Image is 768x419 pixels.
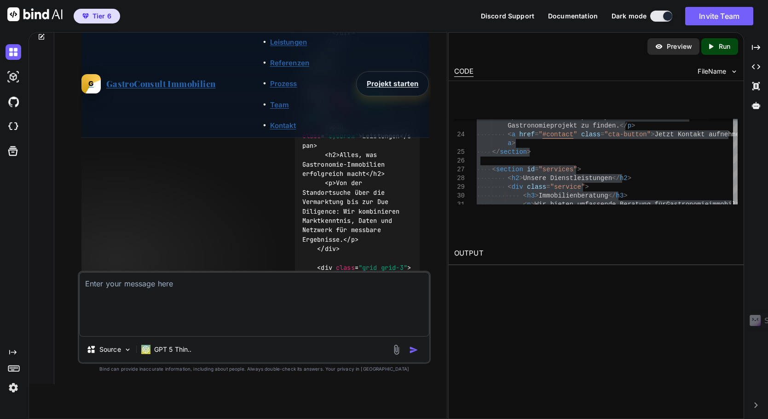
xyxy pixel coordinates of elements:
span: h2 [620,175,628,182]
div: 31 [454,200,465,209]
span: = [601,131,604,138]
div: 27 [454,165,465,174]
span: > [624,192,627,199]
div: G [81,74,101,93]
img: darkAi-studio [6,69,21,85]
span: h3 [616,192,624,199]
img: darkChat [6,44,21,60]
span: Dark mode [612,12,647,21]
span: < > [325,179,336,187]
button: Discord Support [481,11,534,21]
a: Startseite [81,74,216,93]
span: > [511,140,515,147]
span: < [508,175,511,182]
span: Jetzt Kontakt aufnehmen [654,131,743,138]
h2: OUTPUT [449,242,744,264]
span: FileName [698,67,726,76]
span: </ [620,122,628,129]
span: Wir bieten umfassende Beratung für [535,201,666,208]
span: > [577,166,581,173]
img: Pick Models [124,346,132,354]
nav: Hauptnavigation [263,37,310,131]
span: = [535,166,538,173]
span: class [302,132,321,140]
div: 26 [454,157,465,165]
span: section [496,166,523,173]
div: 29 [454,183,465,192]
span: "eyebrow" [325,132,358,140]
button: Invite Team [685,7,753,25]
span: p [628,122,631,129]
img: icon [409,345,418,355]
span: </ [492,148,500,156]
span: </ > [366,169,385,178]
span: h2 [511,175,519,182]
span: < = > [317,263,411,272]
img: chevron down [730,68,738,76]
span: "cta-button" [604,131,651,138]
span: Discord Support [481,12,534,20]
a: Prozess [270,79,297,88]
span: > [527,148,531,156]
span: "grid grid-3" [358,263,407,272]
span: </ > [343,235,358,244]
span: > [628,175,631,182]
span: h2 [373,169,381,178]
span: > [651,131,654,138]
span: div [325,245,336,253]
span: GastroConsult Immobilien [106,77,216,91]
p: Preview [667,42,692,51]
span: id [527,166,535,173]
span: Unsere Dienstleistungen [523,175,612,182]
span: class [336,263,355,272]
div: 30 [454,192,465,200]
img: attachment [391,344,402,355]
span: </ [608,192,616,199]
span: = [535,131,538,138]
span: class [581,131,601,138]
a: Team [270,100,289,109]
span: p [329,179,332,187]
span: = [546,183,550,191]
span: #contact [543,131,573,138]
span: section [500,148,527,156]
p: GPT 5 Thin.. [154,345,192,354]
span: > [531,201,534,208]
span: " [573,131,577,138]
img: cloudideIcon [6,119,21,134]
div: 24 [454,130,465,139]
span: Gastronomieimmobilien. [666,201,751,208]
p: Run [719,42,730,51]
span: "services" [538,166,577,173]
img: githubDark [6,94,21,110]
div: 28 [454,174,465,183]
span: p [351,235,355,244]
span: </ > [317,245,340,253]
span: </ > [302,132,411,150]
p: Source [99,345,121,354]
span: a [508,140,511,147]
a: Leistungen [270,38,307,47]
img: premium [82,13,89,19]
span: href [519,131,535,138]
span: h2 [329,151,336,159]
span: < [508,131,511,138]
div: 25 [454,148,465,157]
div: CODE [454,66,474,77]
span: " [538,131,542,138]
span: < [523,192,527,199]
span: < > [325,151,340,159]
span: </ [612,175,620,182]
span: "service" [550,183,585,191]
span: div [321,263,332,272]
span: Tier 6 [92,12,111,21]
p: Bind can provide inaccurate information, including about people. Always double-check its answers.... [78,366,431,373]
span: Gastronomieprojekt zu finden. [508,122,620,129]
span: > [585,183,589,191]
img: GPT 5 Thinking Medium [141,345,150,354]
span: < = > [302,122,362,140]
img: settings [6,380,21,396]
span: p [527,201,531,208]
span: h3 [527,192,535,199]
span: Documentation [548,12,598,20]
